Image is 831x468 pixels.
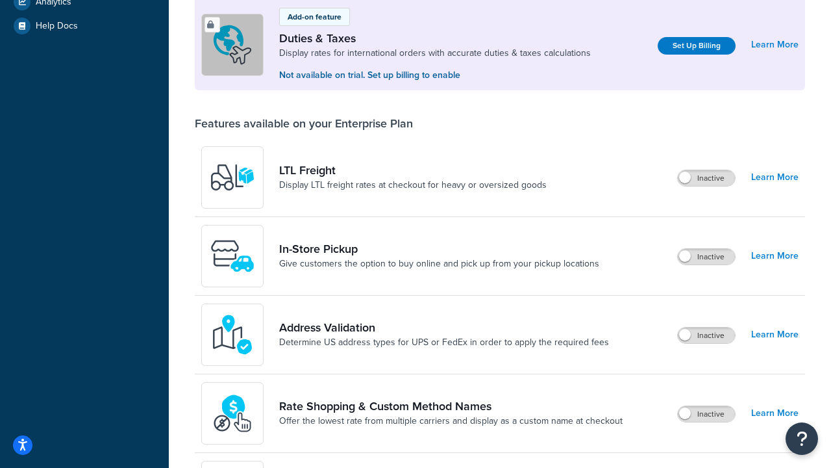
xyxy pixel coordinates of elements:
a: Learn More [751,326,799,344]
label: Inactive [678,328,735,343]
a: Display LTL freight rates at checkout for heavy or oversized goods [279,179,547,192]
p: Add-on feature [288,11,341,23]
a: Learn More [751,168,799,187]
a: Learn More [751,36,799,54]
img: icon-duo-feat-rate-shopping-ecdd8bed.png [210,391,255,436]
label: Inactive [678,406,735,422]
a: Give customers the option to buy online and pick up from your pickup locations [279,257,599,270]
a: Display rates for international orders with accurate duties & taxes calculations [279,47,591,60]
a: Learn More [751,247,799,265]
a: Help Docs [10,14,159,38]
img: kIG8fy0lQAAAABJRU5ErkJggg== [210,312,255,357]
img: wfgcfpwTIucLEAAAAASUVORK5CYII= [210,233,255,279]
a: Set Up Billing [658,37,736,55]
a: In-Store Pickup [279,242,599,256]
label: Inactive [678,249,735,265]
button: Open Resource Center [786,422,818,455]
a: LTL Freight [279,163,547,177]
span: Help Docs [36,21,78,32]
a: Address Validation [279,320,609,335]
a: Determine US address types for UPS or FedEx in order to apply the required fees [279,336,609,349]
a: Offer the lowest rate from multiple carriers and display as a custom name at checkout [279,415,623,428]
div: Features available on your Enterprise Plan [195,116,413,131]
a: Learn More [751,404,799,422]
a: Duties & Taxes [279,31,591,45]
img: y79ZsPf0fXUFUhFXDzUgf+ktZg5F2+ohG75+v3d2s1D9TjoU8PiyCIluIjV41seZevKCRuEjTPPOKHJsQcmKCXGdfprl3L4q7... [210,155,255,200]
p: Not available on trial. Set up billing to enable [279,68,591,83]
label: Inactive [678,170,735,186]
a: Rate Shopping & Custom Method Names [279,399,623,413]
